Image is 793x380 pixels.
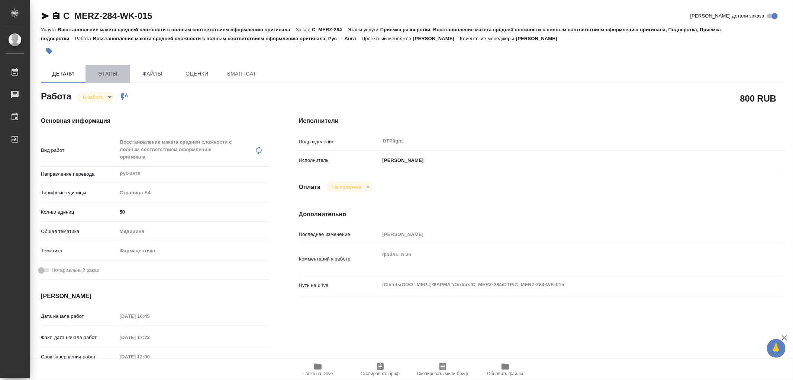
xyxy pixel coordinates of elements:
p: Общая тематика [41,228,117,235]
button: Добавить тэг [41,43,57,59]
h2: 800 RUB [740,92,776,105]
p: Вид работ [41,147,117,154]
span: Скопировать мини-бриф [417,371,468,376]
span: Файлы [135,69,170,79]
div: В работе [77,92,114,102]
textarea: файлы в ин [380,248,744,268]
button: Скопировать бриф [349,359,412,380]
p: Клиентские менеджеры [460,36,516,41]
h4: Дополнительно [299,210,785,219]
input: Пустое поле [117,332,182,343]
p: Этапы услуги [348,27,380,32]
button: Скопировать ссылку для ЯМессенджера [41,12,50,20]
span: Этапы [90,69,126,79]
p: Восстановление макета средней сложности с полным соответствием оформлению оригинала [58,27,296,32]
h4: Основная информация [41,116,269,125]
p: Заказ: [296,27,312,32]
span: 🙏 [770,341,783,356]
p: Приемка разверстки, Восстановление макета средней сложности с полным соответствием оформлению ори... [41,27,721,41]
p: Тарифные единицы [41,189,117,197]
div: Фармацевтика [117,245,269,257]
button: В работе [81,94,105,100]
span: Папка на Drive [303,371,333,376]
span: Обновить файлы [487,371,523,376]
span: Оценки [179,69,215,79]
button: Папка на Drive [287,359,349,380]
span: Нотариальный заказ [52,266,99,274]
h4: Оплата [299,183,321,192]
textarea: /Clients/ООО "МЕРЦ ФАРМА"/Orders/C_MERZ-284/DTP/C_MERZ-284-WK-015 [380,278,744,291]
p: [PERSON_NAME] [380,157,424,164]
p: [PERSON_NAME] [516,36,563,41]
button: Скопировать мини-бриф [412,359,474,380]
p: Восстановление макета средней сложности с полным соответствием оформлению оригинала, Рус → Англ [93,36,362,41]
p: Путь на drive [299,282,380,289]
p: Комментарий к работе [299,255,380,263]
p: Проектный менеджер [362,36,413,41]
a: C_MERZ-284-WK-015 [63,11,152,21]
p: Услуга [41,27,58,32]
span: Детали [45,69,81,79]
input: Пустое поле [117,351,182,362]
span: Скопировать бриф [361,371,400,376]
h4: [PERSON_NAME] [41,292,269,301]
input: ✎ Введи что-нибудь [117,207,269,217]
span: SmartCat [224,69,260,79]
button: 🙏 [767,339,786,358]
button: Обновить файлы [474,359,536,380]
input: Пустое поле [117,311,182,322]
p: Факт. дата начала работ [41,334,117,341]
p: Исполнитель [299,157,380,164]
p: Работа [75,36,93,41]
p: Последнее изменение [299,231,380,238]
span: [PERSON_NAME] детали заказа [690,12,764,20]
p: [PERSON_NAME] [413,36,460,41]
h2: Работа [41,89,71,102]
input: Пустое поле [380,229,744,240]
div: В работе [326,182,372,192]
button: Не оплачена [330,184,363,190]
p: C_MERZ-284 [312,27,348,32]
h4: Исполнители [299,116,785,125]
button: Скопировать ссылку [52,12,61,20]
p: Срок завершения работ [41,353,117,361]
p: Подразделение [299,138,380,146]
p: Дата начала работ [41,313,117,320]
p: Направление перевода [41,170,117,178]
p: Кол-во единиц [41,208,117,216]
p: Тематика [41,247,117,255]
div: Медицина [117,225,269,238]
div: Страница А4 [117,186,269,199]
